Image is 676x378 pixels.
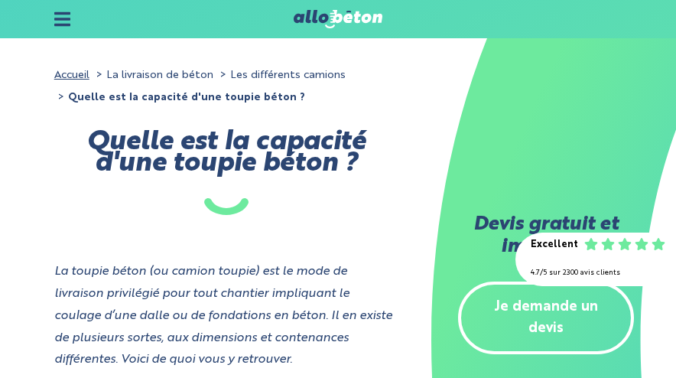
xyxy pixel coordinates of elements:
[54,70,89,80] a: Accueil
[458,282,634,355] a: Je demande un devis
[294,10,382,28] img: allobéton
[531,262,661,285] div: 4.7/5 sur 2300 avis clients
[216,64,346,86] li: Les différents camions
[458,214,634,259] h2: Devis gratuit et immédiat
[54,132,398,216] h1: Quelle est la capacité d'une toupie béton ?
[531,234,578,256] div: Excellent
[54,266,392,366] i: La toupie béton (ou camion toupie) est le mode de livraison privilégié pour tout chantier impliqu...
[93,64,213,86] li: La livraison de béton
[54,86,305,109] li: Quelle est la capacité d'une toupie béton ?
